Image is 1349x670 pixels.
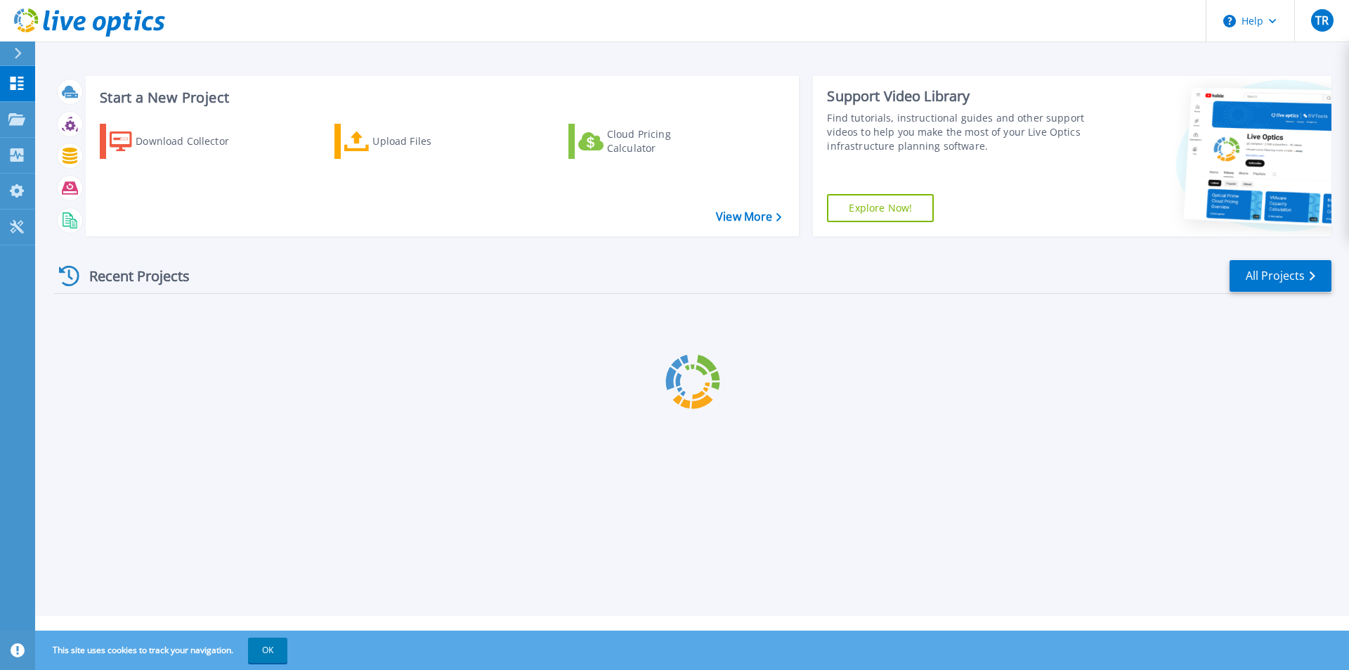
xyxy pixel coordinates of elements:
[607,127,719,155] div: Cloud Pricing Calculator
[39,638,287,663] span: This site uses cookies to track your navigation.
[827,87,1091,105] div: Support Video Library
[136,127,248,155] div: Download Collector
[827,111,1091,153] div: Find tutorials, instructional guides and other support videos to help you make the most of your L...
[716,210,781,224] a: View More
[1230,260,1331,292] a: All Projects
[334,124,491,159] a: Upload Files
[100,90,781,105] h3: Start a New Project
[827,194,934,222] a: Explore Now!
[100,124,256,159] a: Download Collector
[372,127,485,155] div: Upload Files
[1315,15,1329,26] span: TR
[568,124,725,159] a: Cloud Pricing Calculator
[248,638,287,663] button: OK
[54,259,209,293] div: Recent Projects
